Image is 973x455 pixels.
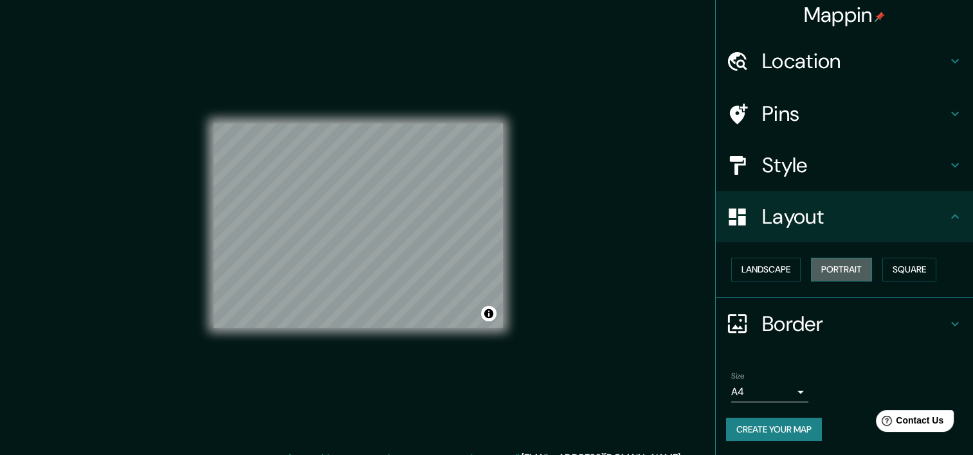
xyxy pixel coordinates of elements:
[214,123,503,328] canvas: Map
[762,152,947,178] h4: Style
[859,405,959,441] iframe: Help widget launcher
[716,88,973,139] div: Pins
[882,258,936,281] button: Square
[811,258,872,281] button: Portrait
[731,382,808,402] div: A4
[731,370,745,381] label: Size
[716,191,973,242] div: Layout
[875,12,885,22] img: pin-icon.png
[481,306,496,321] button: Toggle attribution
[762,101,947,127] h4: Pins
[716,139,973,191] div: Style
[762,311,947,337] h4: Border
[716,298,973,350] div: Border
[804,2,886,28] h4: Mappin
[716,35,973,87] div: Location
[731,258,801,281] button: Landscape
[762,204,947,229] h4: Layout
[762,48,947,74] h4: Location
[726,418,822,442] button: Create your map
